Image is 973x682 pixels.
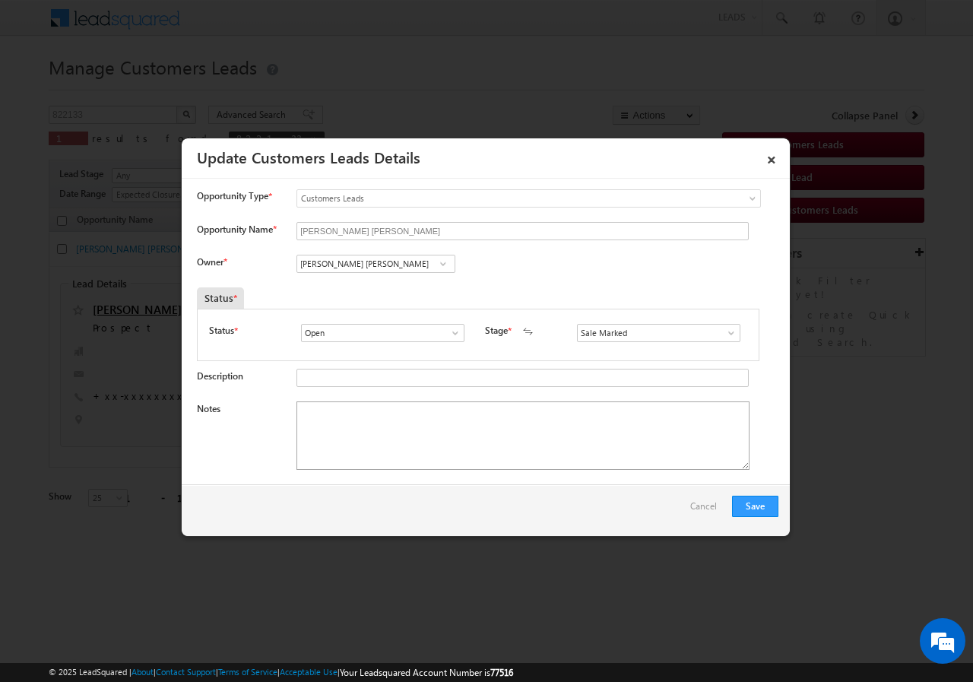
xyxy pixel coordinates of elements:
[197,189,268,203] span: Opportunity Type
[490,667,513,678] span: 77516
[297,192,699,205] span: Customers Leads
[197,403,220,414] label: Notes
[49,665,513,680] span: © 2025 LeadSquared | | | | |
[296,255,455,273] input: Type to Search
[296,189,761,208] a: Customers Leads
[197,146,420,167] a: Update Customers Leads Details
[197,370,243,382] label: Description
[209,324,234,338] label: Status
[759,144,784,170] a: ×
[442,325,461,341] a: Show All Items
[301,324,464,342] input: Type to Search
[132,667,154,677] a: About
[732,496,778,517] button: Save
[340,667,513,678] span: Your Leadsquared Account Number is
[197,287,244,309] div: Status
[690,496,724,525] a: Cancel
[280,667,338,677] a: Acceptable Use
[718,325,737,341] a: Show All Items
[433,256,452,271] a: Show All Items
[577,324,740,342] input: Type to Search
[197,224,276,235] label: Opportunity Name
[485,324,508,338] label: Stage
[156,667,216,677] a: Contact Support
[197,256,227,268] label: Owner
[218,667,277,677] a: Terms of Service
